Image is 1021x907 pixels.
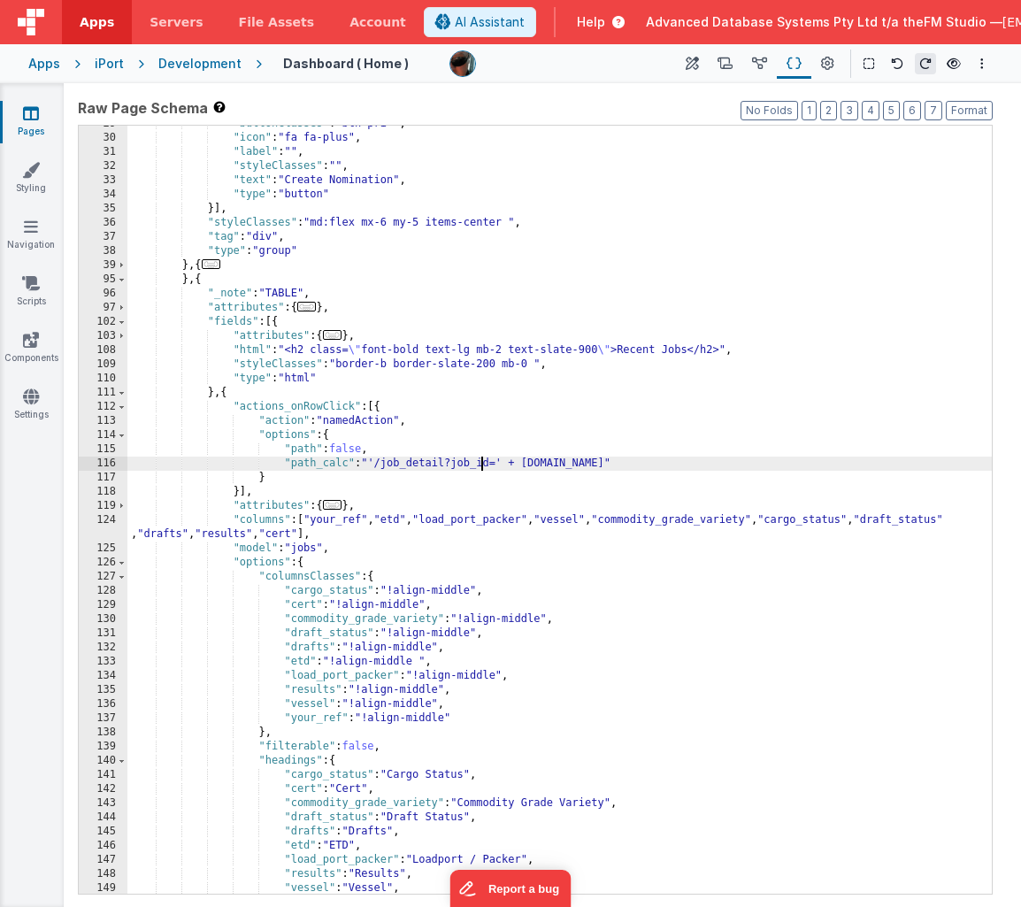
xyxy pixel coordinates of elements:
[79,881,127,895] div: 149
[79,612,127,626] div: 130
[79,825,127,839] div: 145
[646,13,1002,31] span: Advanced Database Systems Pty Ltd t/a theFM Studio —
[283,57,409,70] h4: Dashboard ( Home )
[79,428,127,442] div: 114
[78,97,208,119] span: Raw Page Schema
[79,839,127,853] div: 146
[79,542,127,556] div: 125
[79,131,127,145] div: 30
[79,513,127,542] div: 124
[79,867,127,881] div: 148
[79,811,127,825] div: 144
[79,556,127,570] div: 126
[95,55,124,73] div: iPort
[80,13,114,31] span: Apps
[79,188,127,202] div: 34
[79,442,127,457] div: 115
[79,683,127,697] div: 135
[79,202,127,216] div: 35
[79,570,127,584] div: 127
[79,244,127,258] div: 38
[79,173,127,188] div: 33
[79,669,127,683] div: 134
[450,51,475,76] img: 51bd7b176fb848012b2e1c8b642a23b7
[79,457,127,471] div: 116
[79,343,127,357] div: 108
[79,159,127,173] div: 32
[79,357,127,372] div: 109
[903,101,921,120] button: 6
[841,101,858,120] button: 3
[79,329,127,343] div: 103
[79,697,127,711] div: 136
[239,13,315,31] span: File Assets
[158,55,242,73] div: Development
[79,287,127,301] div: 96
[79,626,127,641] div: 131
[741,101,798,120] button: No Folds
[79,386,127,400] div: 111
[79,485,127,499] div: 118
[79,782,127,796] div: 142
[79,230,127,244] div: 37
[79,258,127,273] div: 39
[79,216,127,230] div: 36
[79,740,127,754] div: 139
[79,301,127,315] div: 97
[79,754,127,768] div: 140
[79,726,127,740] div: 138
[79,400,127,414] div: 112
[28,55,60,73] div: Apps
[79,598,127,612] div: 129
[946,101,993,120] button: Format
[79,655,127,669] div: 133
[202,259,221,269] span: ...
[925,101,942,120] button: 7
[79,372,127,386] div: 110
[79,471,127,485] div: 117
[820,101,837,120] button: 2
[297,302,317,311] span: ...
[455,13,525,31] span: AI Assistant
[79,145,127,159] div: 31
[323,330,342,340] span: ...
[424,7,536,37] button: AI Assistant
[971,53,993,74] button: Options
[79,499,127,513] div: 119
[79,711,127,726] div: 137
[79,641,127,655] div: 132
[150,13,203,31] span: Servers
[862,101,879,120] button: 4
[79,768,127,782] div: 141
[79,315,127,329] div: 102
[79,414,127,428] div: 113
[79,796,127,811] div: 143
[450,870,572,907] iframe: Marker.io feedback button
[323,500,342,510] span: ...
[79,584,127,598] div: 128
[79,273,127,287] div: 95
[802,101,817,120] button: 1
[577,13,605,31] span: Help
[79,853,127,867] div: 147
[883,101,900,120] button: 5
